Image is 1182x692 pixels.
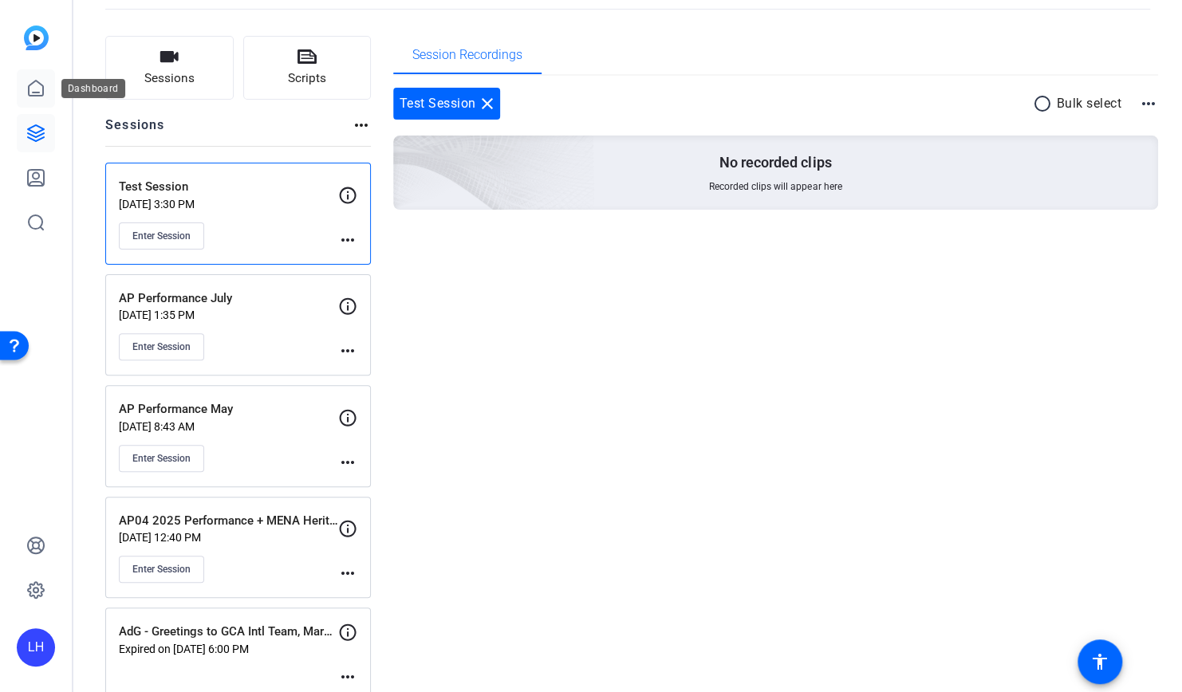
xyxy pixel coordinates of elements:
p: No recorded clips [719,153,831,172]
p: [DATE] 12:40 PM [119,531,338,544]
mat-icon: more_horiz [338,341,357,360]
img: blue-gradient.svg [24,26,49,50]
span: Enter Session [132,340,191,353]
p: Bulk select [1057,94,1122,113]
p: [DATE] 3:30 PM [119,198,338,210]
mat-icon: more_horiz [1139,94,1158,113]
mat-icon: more_horiz [338,230,357,250]
p: [DATE] 1:35 PM [119,309,338,321]
span: Recorded clips will appear here [709,180,841,193]
button: Enter Session [119,222,204,250]
mat-icon: radio_button_unchecked [1033,94,1057,113]
mat-icon: accessibility [1090,652,1109,671]
div: Test Session [393,88,500,120]
p: Test Session [119,178,338,196]
p: Expired on [DATE] 6:00 PM [119,643,338,655]
p: AdG - Greetings to GCA Intl Team, Marketing Academy & Sales Force Coaching [119,623,338,641]
p: AP Performance July [119,289,338,308]
span: Sessions [144,69,195,88]
span: Scripts [288,69,326,88]
button: Enter Session [119,333,204,360]
p: AP Performance May [119,400,338,419]
span: Enter Session [132,563,191,576]
mat-icon: close [478,94,497,113]
p: AP04 2025 Performance + MENA Heritage Message [119,512,338,530]
mat-icon: more_horiz [338,453,357,472]
mat-icon: more_horiz [338,667,357,686]
span: Session Recordings [412,49,522,61]
span: Enter Session [132,452,191,465]
span: Enter Session [132,230,191,242]
mat-icon: more_horiz [352,116,371,135]
p: [DATE] 8:43 AM [119,420,338,433]
button: Sessions [105,36,234,100]
div: LH [17,628,55,666]
div: Dashboard [61,79,125,98]
button: Enter Session [119,556,204,583]
mat-icon: more_horiz [338,564,357,583]
button: Scripts [243,36,372,100]
h2: Sessions [105,116,165,146]
button: Enter Session [119,445,204,472]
